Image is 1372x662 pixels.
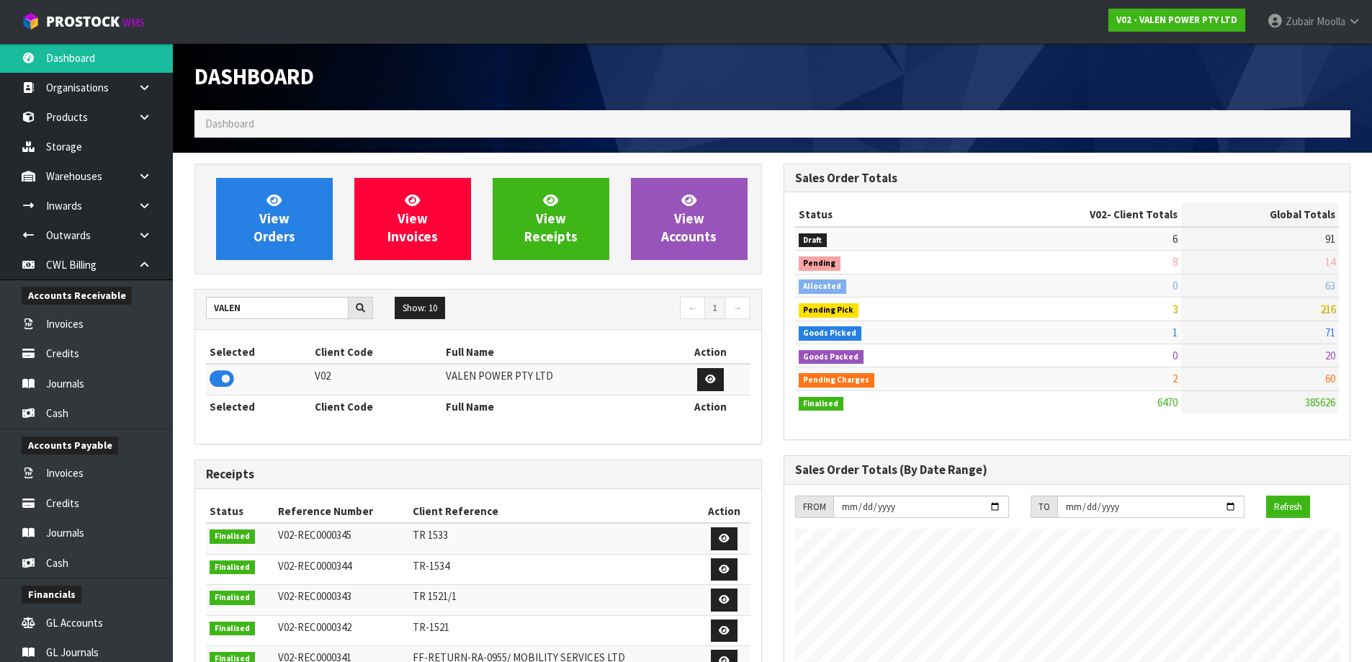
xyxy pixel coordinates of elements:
[413,620,449,634] span: TR-1521
[206,468,750,481] h3: Receipts
[799,350,864,364] span: Goods Packed
[1173,232,1178,246] span: 6
[1157,395,1178,409] span: 6470
[22,12,40,30] img: cube-alt.png
[354,178,471,260] a: ViewInvoices
[489,297,750,322] nav: Page navigation
[194,63,314,90] span: Dashboard
[725,297,750,320] a: →
[795,463,1340,477] h3: Sales Order Totals (By Date Range)
[1108,9,1245,32] a: V02 - VALEN POWER PTY LTD
[210,560,255,575] span: Finalised
[698,500,750,523] th: Action
[387,192,438,246] span: View Invoices
[206,500,274,523] th: Status
[1325,372,1335,385] span: 60
[671,395,750,418] th: Action
[1181,203,1339,226] th: Global Totals
[1325,349,1335,362] span: 20
[274,500,409,523] th: Reference Number
[799,326,862,341] span: Goods Picked
[631,178,748,260] a: ViewAccounts
[1173,349,1178,362] span: 0
[409,500,698,523] th: Client Reference
[210,622,255,636] span: Finalised
[1266,496,1310,519] button: Refresh
[278,620,351,634] span: V02-REC0000342
[1090,207,1107,221] span: V02
[278,559,351,573] span: V02-REC0000344
[799,373,875,388] span: Pending Charges
[1173,279,1178,292] span: 0
[413,559,449,573] span: TR-1534
[795,171,1340,185] h3: Sales Order Totals
[22,437,118,455] span: Accounts Payable
[311,364,442,395] td: V02
[278,589,351,603] span: V02-REC0000343
[1320,302,1335,316] span: 216
[210,529,255,544] span: Finalised
[1031,496,1057,519] div: TO
[1286,14,1314,28] span: Zubair
[46,12,120,31] span: ProStock
[1116,14,1237,26] strong: V02 - VALEN POWER PTY LTD
[205,117,254,130] span: Dashboard
[206,395,311,418] th: Selected
[206,341,311,364] th: Selected
[671,341,750,364] th: Action
[216,178,333,260] a: ViewOrders
[413,528,448,542] span: TR 1533
[1325,255,1335,269] span: 14
[311,395,442,418] th: Client Code
[795,203,975,226] th: Status
[1325,232,1335,246] span: 91
[799,256,841,271] span: Pending
[1325,326,1335,339] span: 71
[311,341,442,364] th: Client Code
[442,364,671,395] td: VALEN POWER PTY LTD
[799,397,844,411] span: Finalised
[122,16,145,30] small: WMS
[493,178,609,260] a: ViewReceipts
[1325,279,1335,292] span: 63
[1173,255,1178,269] span: 8
[524,192,578,246] span: View Receipts
[206,297,349,319] input: Search clients
[1173,302,1178,316] span: 3
[413,589,457,603] span: TR 1521/1
[22,586,81,604] span: Financials
[975,203,1181,226] th: - Client Totals
[210,591,255,605] span: Finalised
[1305,395,1335,409] span: 385626
[442,341,671,364] th: Full Name
[1173,372,1178,385] span: 2
[395,297,445,320] button: Show: 10
[795,496,833,519] div: FROM
[22,287,132,305] span: Accounts Receivable
[799,233,828,248] span: Draft
[680,297,705,320] a: ←
[1173,326,1178,339] span: 1
[278,528,351,542] span: V02-REC0000345
[1317,14,1345,28] span: Moolla
[254,192,295,246] span: View Orders
[442,395,671,418] th: Full Name
[661,192,717,246] span: View Accounts
[704,297,725,320] a: 1
[799,303,859,318] span: Pending Pick
[799,279,847,294] span: Allocated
